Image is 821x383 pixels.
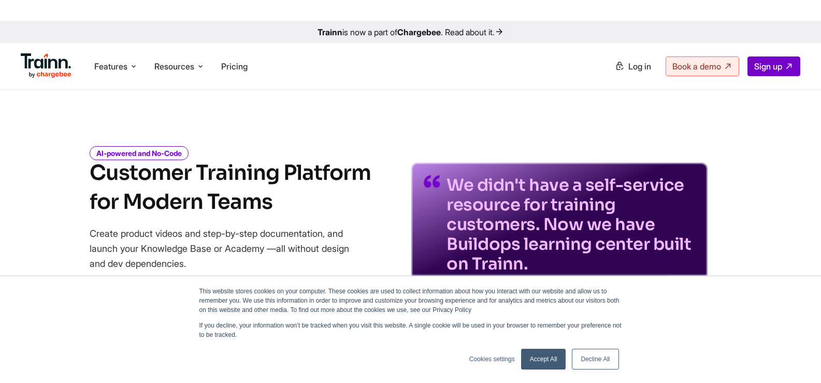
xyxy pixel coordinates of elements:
span: Sign up [754,61,782,72]
a: Accept All [521,349,566,370]
span: Features [94,61,127,72]
img: quotes-purple.41a7099.svg [424,175,440,188]
img: Trainn Logo [21,53,71,78]
p: Create product videos and step-by-step documentation, and launch your Knowledge Base or Academy —... [90,226,364,271]
p: This website stores cookies on your computer. These cookies are used to collect information about... [199,287,622,315]
b: Trainn [318,27,342,37]
b: Chargebee [397,27,441,37]
a: Pricing [221,61,248,72]
a: Sign up [747,56,800,76]
a: Decline All [572,349,618,370]
i: AI-powered and No-Code [90,146,189,160]
span: Book a demo [672,61,721,72]
p: We didn't have a self-service resource for training customers. Now we have Buildops learning cent... [446,175,695,274]
a: Cookies settings [469,354,515,364]
a: Book a demo [666,56,739,76]
span: Log in [628,61,651,72]
a: Log in [609,57,657,76]
h1: Customer Training Platform for Modern Teams [90,159,371,217]
p: If you decline, your information won’t be tracked when you visit this website. A single cookie wi... [199,321,622,339]
span: Resources [154,61,194,72]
